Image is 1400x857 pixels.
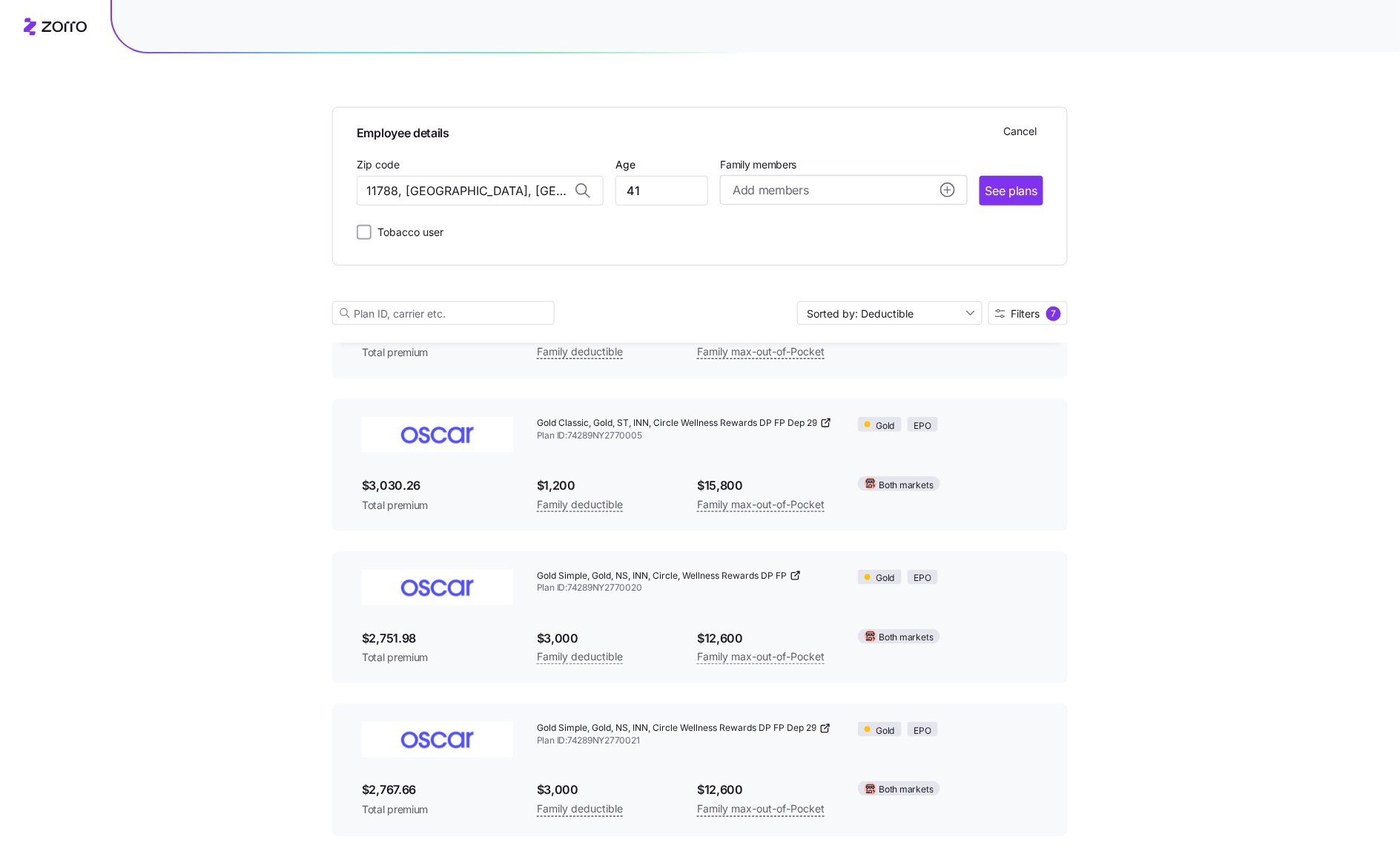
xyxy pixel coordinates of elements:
input: Plan ID, carrier etc. [332,301,555,325]
button: Add membersadd icon [720,175,967,205]
span: Plan ID: 74289NY2770005 [537,430,834,442]
img: Oscar [362,570,513,605]
span: Gold [876,419,895,433]
div: 7 [1046,306,1061,321]
svg: add icon [940,183,955,197]
span: Family max-out-of-Pocket [697,801,825,818]
span: Both markets [879,784,934,798]
span: EPO [914,571,931,585]
span: $12,600 [697,629,833,648]
span: Total premium [362,650,513,665]
span: $3,000 [537,629,673,648]
button: Filters7 [988,301,1068,325]
span: $2,751.98 [362,629,513,648]
span: Plan ID: 74289NY2770021 [537,735,834,747]
label: Age [615,157,635,173]
span: Both markets [879,631,934,645]
span: Total premium [362,345,513,360]
span: Family deductible [537,801,623,818]
span: Add members [733,181,808,200]
span: Family max-out-of-Pocket [697,496,825,513]
span: Filters [1011,309,1040,319]
span: Total premium [362,803,513,818]
span: Gold Classic, Gold, ST, INN, Circle Wellness Rewards DP FP Dep 29 [537,417,817,430]
button: See plans [980,176,1043,206]
button: Cancel [998,119,1043,143]
label: Tobacco user [372,223,443,241]
span: Family max-out-of-Pocket [697,648,825,666]
span: Gold [876,571,895,585]
input: Age [615,176,708,206]
span: Total premium [362,498,513,513]
span: See plans [985,182,1037,200]
span: Family deductible [537,496,623,513]
span: $1,200 [537,476,673,495]
span: $3,030.26 [362,476,513,495]
span: Family deductible [537,343,623,361]
input: Sort by [797,301,983,325]
span: $2,767.66 [362,781,513,800]
span: Employee details [357,119,449,142]
span: $12,600 [697,781,833,800]
span: EPO [914,419,931,433]
span: Gold Simple, Gold, NS, INN, Circle, Wellness Rewards DP FP [537,570,787,582]
span: Family max-out-of-Pocket [697,343,825,361]
span: $3,000 [537,781,673,800]
input: Zip code [357,176,604,206]
span: Cancel [1004,124,1037,139]
span: Gold Simple, Gold, NS, INN, Circle Wellness Rewards DP FP Dep 29 [537,722,816,735]
span: Family members [720,157,967,172]
span: Gold [876,724,895,738]
label: Zip code [357,157,400,173]
img: Oscar [362,722,513,758]
span: Family deductible [537,648,623,666]
img: Oscar [362,417,513,453]
span: $15,800 [697,476,833,495]
span: EPO [914,724,931,738]
span: Both markets [879,479,934,493]
span: Plan ID: 74289NY2770020 [537,582,834,594]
